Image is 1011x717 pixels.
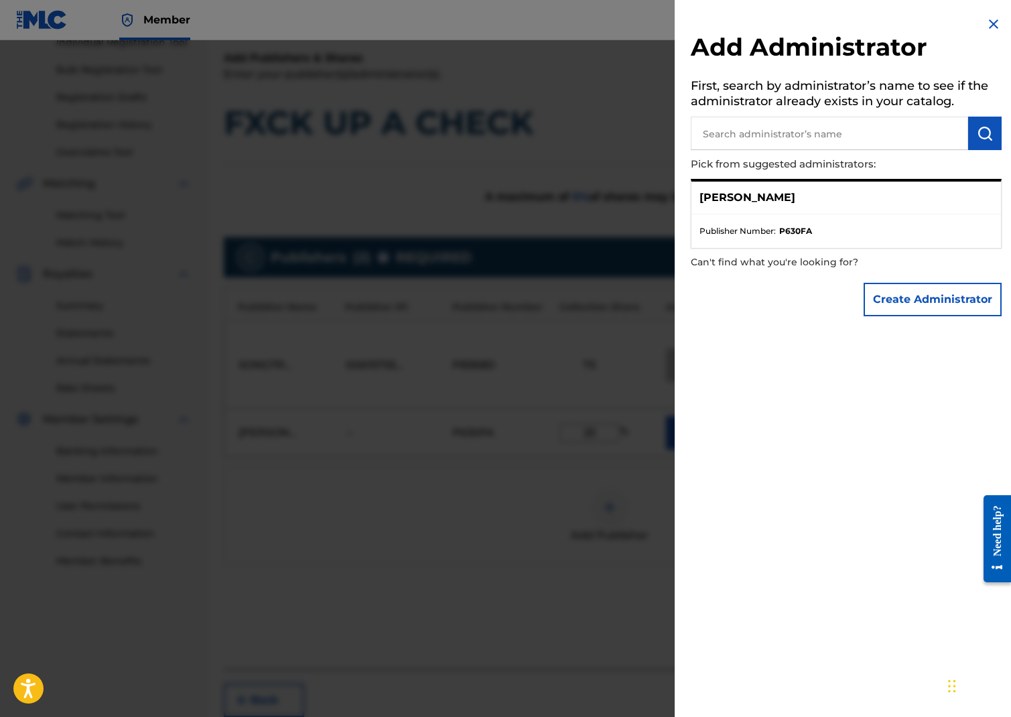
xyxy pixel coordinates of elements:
[16,10,68,29] img: MLC Logo
[779,225,812,237] strong: P630FA
[699,225,776,237] span: Publisher Number :
[948,666,956,706] div: Drag
[143,12,190,27] span: Member
[977,125,993,141] img: Search Works
[691,150,925,179] p: Pick from suggested administrators:
[691,74,1002,117] h5: First, search by administrator’s name to see if the administrator already exists in your catalog.
[944,653,1011,717] iframe: Chat Widget
[864,283,1002,316] button: Create Administrator
[119,12,135,28] img: Top Rightsholder
[691,249,925,276] p: Can't find what you're looking for?
[691,32,1002,66] h2: Add Administrator
[691,117,968,150] input: Search administrator’s name
[973,482,1011,596] iframe: Resource Center
[699,190,795,206] p: [PERSON_NAME]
